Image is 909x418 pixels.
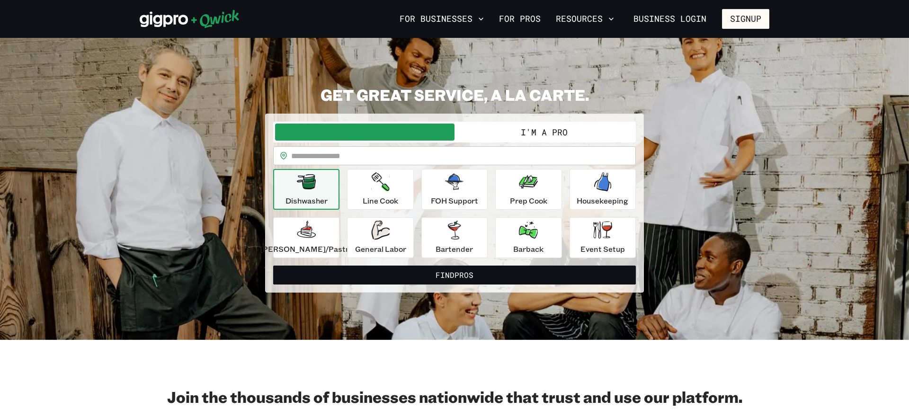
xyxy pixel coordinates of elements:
button: I'm a Pro [454,124,634,141]
p: Prep Cook [510,195,547,206]
p: Dishwasher [285,195,328,206]
p: Line Cook [363,195,398,206]
button: Signup [722,9,769,29]
a: Business Login [625,9,714,29]
p: General Labor [355,243,406,255]
button: Barback [495,217,561,258]
p: Event Setup [580,243,625,255]
p: [PERSON_NAME]/Pastry [260,243,353,255]
button: Line Cook [347,169,413,210]
button: For Businesses [396,11,488,27]
p: Bartender [436,243,473,255]
button: Resources [552,11,618,27]
button: FindPros [273,266,636,285]
button: Dishwasher [273,169,339,210]
button: [PERSON_NAME]/Pastry [273,217,339,258]
button: Event Setup [570,217,636,258]
h2: Join the thousands of businesses nationwide that trust and use our platform. [140,387,769,406]
button: I'm a Business [275,124,454,141]
p: Housekeeping [577,195,628,206]
button: Prep Cook [495,169,561,210]
button: Housekeeping [570,169,636,210]
button: Bartender [421,217,488,258]
button: FOH Support [421,169,488,210]
p: FOH Support [431,195,478,206]
button: General Labor [347,217,413,258]
a: For Pros [495,11,544,27]
p: Barback [513,243,544,255]
h2: GET GREAT SERVICE, A LA CARTE. [265,85,644,104]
